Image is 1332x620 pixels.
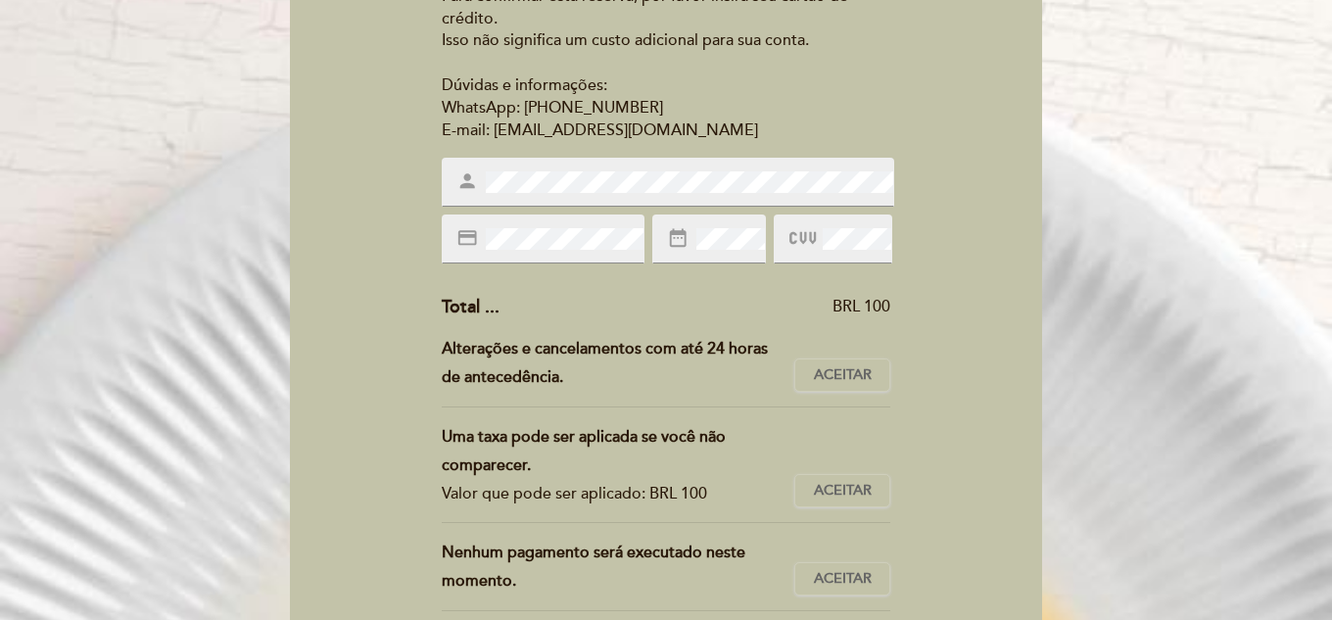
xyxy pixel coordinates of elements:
[667,227,689,249] i: date_range
[814,569,872,590] span: Aceitar
[814,365,872,386] span: Aceitar
[442,539,795,596] div: Nenhum pagamento será executado neste momento.
[499,296,891,318] div: BRL 100
[814,481,872,501] span: Aceitar
[794,474,890,507] button: Aceitar
[442,423,780,480] div: Uma taxa pode ser aplicada se você não comparecer.
[442,335,795,392] div: Alterações e cancelamentos com até 24 horas de antecedência.
[442,296,499,317] span: Total ...
[794,562,890,596] button: Aceitar
[456,227,478,249] i: credit_card
[794,358,890,392] button: Aceitar
[442,480,780,508] div: Valor que pode ser aplicado: BRL 100
[456,170,478,192] i: person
